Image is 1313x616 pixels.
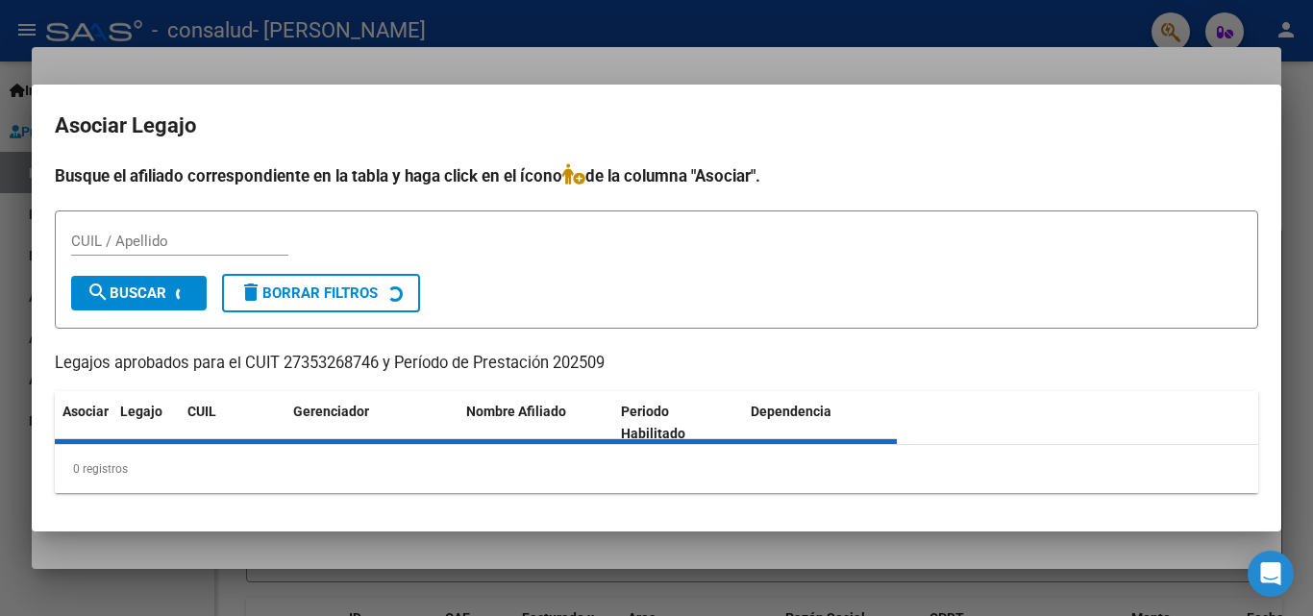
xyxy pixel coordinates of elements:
[87,284,166,302] span: Buscar
[751,404,831,419] span: Dependencia
[458,391,613,455] datatable-header-cell: Nombre Afiliado
[55,391,112,455] datatable-header-cell: Asociar
[55,352,1258,376] p: Legajos aprobados para el CUIT 27353268746 y Período de Prestación 202509
[87,281,110,304] mat-icon: search
[743,391,898,455] datatable-header-cell: Dependencia
[71,276,207,310] button: Buscar
[239,281,262,304] mat-icon: delete
[55,445,1258,493] div: 0 registros
[621,404,685,441] span: Periodo Habilitado
[1248,551,1294,597] div: Open Intercom Messenger
[120,404,162,419] span: Legajo
[222,274,420,312] button: Borrar Filtros
[62,404,109,419] span: Asociar
[466,404,566,419] span: Nombre Afiliado
[112,391,180,455] datatable-header-cell: Legajo
[180,391,285,455] datatable-header-cell: CUIL
[285,391,458,455] datatable-header-cell: Gerenciador
[55,163,1258,188] h4: Busque el afiliado correspondiente en la tabla y haga click en el ícono de la columna "Asociar".
[187,404,216,419] span: CUIL
[293,404,369,419] span: Gerenciador
[613,391,743,455] datatable-header-cell: Periodo Habilitado
[239,284,378,302] span: Borrar Filtros
[55,108,1258,144] h2: Asociar Legajo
